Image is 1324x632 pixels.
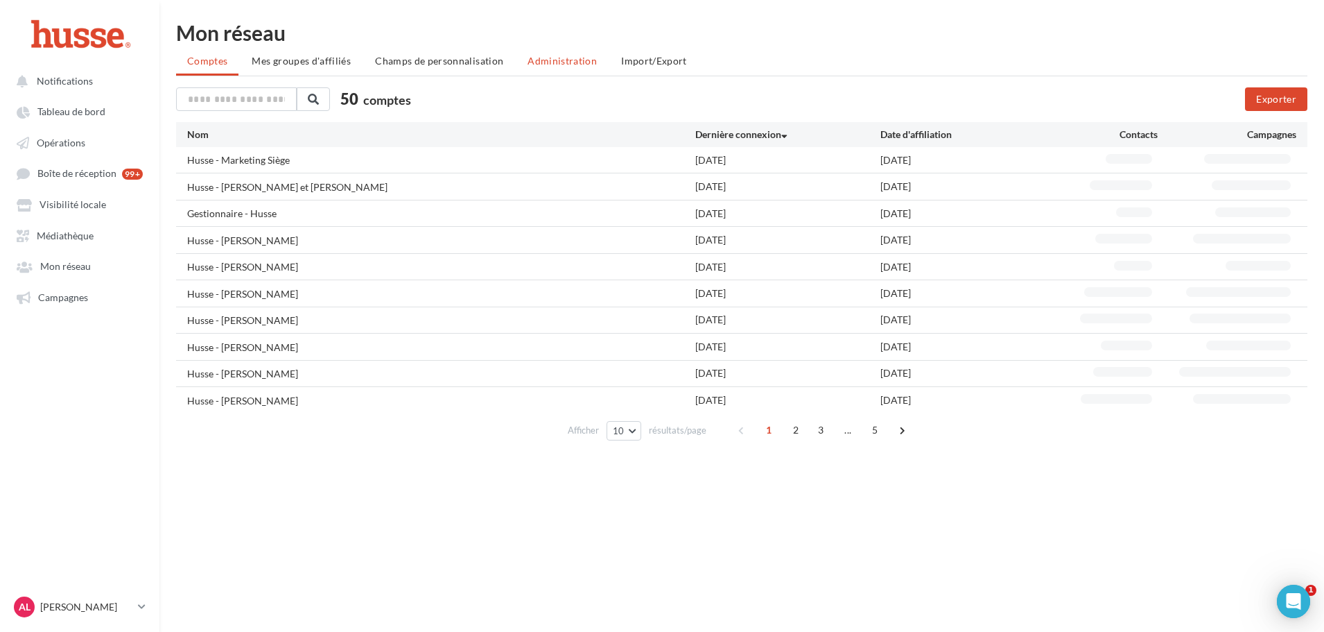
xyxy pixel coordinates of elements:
div: [DATE] [695,287,880,300]
div: [DATE] [880,260,1065,274]
span: 1 [1305,585,1316,596]
a: Médiathèque [8,223,151,248]
div: [DATE] [880,340,1065,354]
button: Exporter [1245,87,1307,111]
div: [DATE] [695,180,880,194]
div: [DATE] [880,366,1065,380]
a: AL [PERSON_NAME] [11,594,148,620]
div: [DATE] [695,207,880,221]
span: Champs de personnalisation [375,55,503,67]
span: 3 [810,419,832,441]
a: Boîte de réception 99+ [8,160,151,186]
span: Médiathèque [37,230,94,241]
span: Notifications [37,75,93,87]
div: [DATE] [880,180,1065,194]
span: 10 [613,425,625,436]
div: [DATE] [695,366,880,380]
div: Gestionnaire - Husse [187,207,277,221]
a: Opérations [8,130,151,155]
div: Campagnes [1158,128,1296,142]
div: Husse - Marketing Siège [187,153,290,167]
div: Open Intercom Messenger [1277,585,1310,618]
span: Administration [528,55,597,67]
div: [DATE] [695,153,880,167]
a: Mon réseau [8,253,151,278]
span: Import/Export [621,55,687,67]
div: [DATE] [695,313,880,327]
span: 2 [785,419,807,441]
div: Husse - [PERSON_NAME] [187,287,298,301]
div: [DATE] [695,233,880,247]
button: 10 [607,421,642,441]
p: [PERSON_NAME] [40,600,132,614]
div: [DATE] [695,260,880,274]
div: [DATE] [880,287,1065,300]
span: Boîte de réception [37,168,116,180]
span: comptes [363,92,411,108]
span: Mon réseau [40,261,91,273]
span: 5 [864,419,886,441]
span: 50 [340,88,358,110]
span: Opérations [37,137,85,148]
div: Husse - [PERSON_NAME] [187,234,298,248]
div: [DATE] [880,313,1065,327]
div: [DATE] [880,207,1065,221]
div: Husse - [PERSON_NAME] [187,367,298,381]
div: [DATE] [880,153,1065,167]
a: Campagnes [8,284,151,309]
div: [DATE] [695,393,880,407]
a: Tableau de bord [8,99,151,123]
span: Afficher [568,424,599,437]
div: Dernière connexion [695,128,880,142]
span: 1 [758,419,780,441]
a: Visibilité locale [8,191,151,216]
div: [DATE] [880,393,1065,407]
div: Husse - [PERSON_NAME] [187,394,298,408]
div: Date d'affiliation [880,128,1065,142]
div: [DATE] [880,233,1065,247]
div: Husse - [PERSON_NAME] et [PERSON_NAME] [187,180,387,194]
span: AL [19,600,31,614]
div: Contacts [1065,128,1158,142]
div: Husse - [PERSON_NAME] [187,341,298,355]
button: Notifications [8,68,146,93]
span: Tableau de bord [37,106,105,118]
span: Campagnes [38,291,88,303]
div: Mon réseau [176,22,1307,43]
div: [DATE] [695,340,880,354]
span: Visibilité locale [40,199,106,211]
div: Husse - [PERSON_NAME] [187,314,298,327]
span: ... [837,419,859,441]
div: 99+ [122,169,143,180]
span: Mes groupes d'affiliés [252,55,351,67]
div: Husse - [PERSON_NAME] [187,260,298,274]
div: Nom [187,128,695,142]
span: résultats/page [649,424,706,437]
